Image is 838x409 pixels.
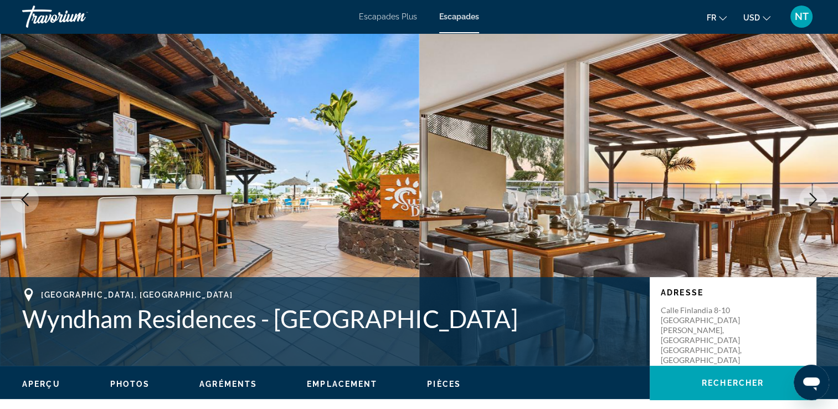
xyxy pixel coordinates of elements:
a: Travorium [22,2,133,31]
span: NT [795,11,809,22]
span: USD [743,13,760,22]
button: Changer de devise [743,9,770,25]
h1: Wyndham Residences - [GEOGRAPHIC_DATA] [22,304,639,333]
span: Agréments [199,380,257,388]
a: Escapades Plus [359,12,417,21]
span: Emplacement [307,380,377,388]
button: Agréments [199,379,257,389]
button: Rechercher [650,366,816,400]
span: [GEOGRAPHIC_DATA], [GEOGRAPHIC_DATA] [41,290,233,299]
span: Fr [707,13,716,22]
button: Aperçu [22,379,60,389]
button: Emplacement [307,379,377,389]
button: Changer la langue [707,9,727,25]
button: Pièces [427,379,461,389]
span: Rechercher [702,379,764,387]
span: Aperçu [22,380,60,388]
button: Photos [110,379,150,389]
iframe: Bouton de lancement de la fenêtre de messagerie [794,365,829,400]
button: Image précédente [11,186,39,213]
button: Image suivante [799,186,827,213]
p: Calle Finlandia 8-10 [GEOGRAPHIC_DATA][PERSON_NAME], [GEOGRAPHIC_DATA] [GEOGRAPHIC_DATA], [GEOGRA... [661,305,749,365]
span: Photos [110,380,150,388]
span: Pièces [427,380,461,388]
p: Adresse [661,288,805,297]
a: Escapades [439,12,479,21]
button: Menu utilisateur [787,5,816,28]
